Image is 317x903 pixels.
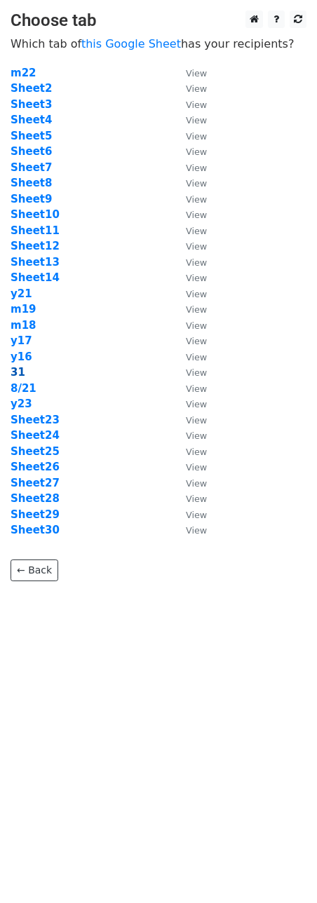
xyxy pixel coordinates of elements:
a: y16 [11,351,32,363]
a: 8/21 [11,382,36,395]
strong: Sheet13 [11,256,60,269]
div: Chat Widget [247,836,317,903]
small: View [186,194,207,205]
a: 31 [11,366,25,379]
a: View [172,461,207,473]
a: Sheet9 [11,193,52,205]
small: View [186,210,207,220]
a: Sheet26 [11,461,60,473]
a: View [172,224,207,237]
a: ← Back [11,559,58,581]
small: View [186,430,207,441]
a: m18 [11,319,36,332]
a: View [172,508,207,521]
a: View [172,414,207,426]
a: Sheet12 [11,240,60,252]
strong: y21 [11,287,32,300]
a: y17 [11,334,32,347]
a: Sheet4 [11,114,52,126]
small: View [186,68,207,79]
strong: Sheet7 [11,161,52,174]
a: View [172,351,207,363]
small: View [186,163,207,173]
a: Sheet3 [11,98,52,111]
small: View [186,352,207,362]
a: View [172,67,207,79]
small: View [186,383,207,394]
a: View [172,161,207,174]
small: View [186,273,207,283]
a: Sheet10 [11,208,60,221]
small: View [186,304,207,315]
a: Sheet25 [11,445,60,458]
strong: Sheet28 [11,492,60,505]
a: Sheet6 [11,145,52,158]
a: View [172,177,207,189]
small: View [186,289,207,299]
a: Sheet29 [11,508,60,521]
a: View [172,303,207,315]
small: View [186,494,207,504]
strong: Sheet14 [11,271,60,284]
small: View [186,147,207,157]
a: Sheet23 [11,414,60,426]
a: View [172,492,207,505]
p: Which tab of has your recipients? [11,36,306,51]
a: View [172,193,207,205]
small: View [186,257,207,268]
h3: Choose tab [11,11,306,31]
a: Sheet2 [11,82,52,95]
a: Sheet8 [11,177,52,189]
a: View [172,382,207,395]
a: View [172,130,207,142]
a: View [172,145,207,158]
small: View [186,399,207,409]
a: y23 [11,398,32,410]
small: View [186,415,207,426]
small: View [186,447,207,457]
a: View [172,208,207,221]
small: View [186,478,207,489]
a: this Google Sheet [81,37,181,50]
a: View [172,240,207,252]
a: Sheet5 [11,130,52,142]
a: m19 [11,303,36,315]
a: Sheet11 [11,224,60,237]
small: View [186,131,207,142]
a: Sheet24 [11,429,60,442]
a: View [172,429,207,442]
a: m22 [11,67,36,79]
a: View [172,287,207,300]
a: View [172,398,207,410]
a: Sheet27 [11,477,60,489]
small: View [186,178,207,189]
a: View [172,366,207,379]
a: View [172,319,207,332]
small: View [186,462,207,473]
a: View [172,256,207,269]
small: View [186,336,207,346]
small: View [186,83,207,94]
